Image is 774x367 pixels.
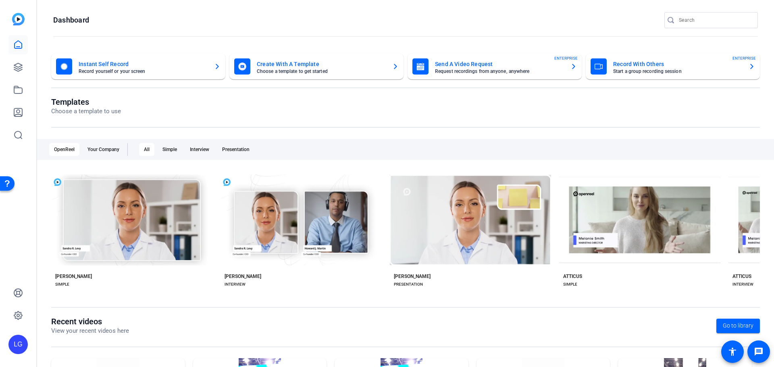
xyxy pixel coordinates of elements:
[51,317,129,326] h1: Recent videos
[49,143,79,156] div: OpenReel
[12,13,25,25] img: blue-gradient.svg
[51,107,121,116] p: Choose a template to use
[732,281,753,288] div: INTERVIEW
[754,347,764,357] mat-icon: message
[679,15,751,25] input: Search
[554,55,578,61] span: ENTERPRISE
[51,326,129,336] p: View your recent videos here
[53,15,89,25] h1: Dashboard
[435,69,564,74] mat-card-subtitle: Request recordings from anyone, anywhere
[51,97,121,107] h1: Templates
[217,143,254,156] div: Presentation
[394,273,431,280] div: [PERSON_NAME]
[586,54,760,79] button: Record With OthersStart a group recording sessionENTERPRISE
[408,54,582,79] button: Send A Video RequestRequest recordings from anyone, anywhereENTERPRISE
[394,281,423,288] div: PRESENTATION
[55,281,69,288] div: SIMPLE
[229,54,404,79] button: Create With A TemplateChoose a template to get started
[613,69,742,74] mat-card-subtitle: Start a group recording session
[732,273,751,280] div: ATTICUS
[435,59,564,69] mat-card-title: Send A Video Request
[51,54,225,79] button: Instant Self RecordRecord yourself or your screen
[139,143,154,156] div: All
[79,59,208,69] mat-card-title: Instant Self Record
[732,55,756,61] span: ENTERPRISE
[55,273,92,280] div: [PERSON_NAME]
[225,273,261,280] div: [PERSON_NAME]
[613,59,742,69] mat-card-title: Record With Others
[79,69,208,74] mat-card-subtitle: Record yourself or your screen
[563,273,582,280] div: ATTICUS
[225,281,246,288] div: INTERVIEW
[158,143,182,156] div: Simple
[257,69,386,74] mat-card-subtitle: Choose a template to get started
[728,347,737,357] mat-icon: accessibility
[83,143,124,156] div: Your Company
[563,281,577,288] div: SIMPLE
[716,319,760,333] a: Go to library
[257,59,386,69] mat-card-title: Create With A Template
[723,321,753,330] span: Go to library
[185,143,214,156] div: Interview
[8,335,28,354] div: LG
